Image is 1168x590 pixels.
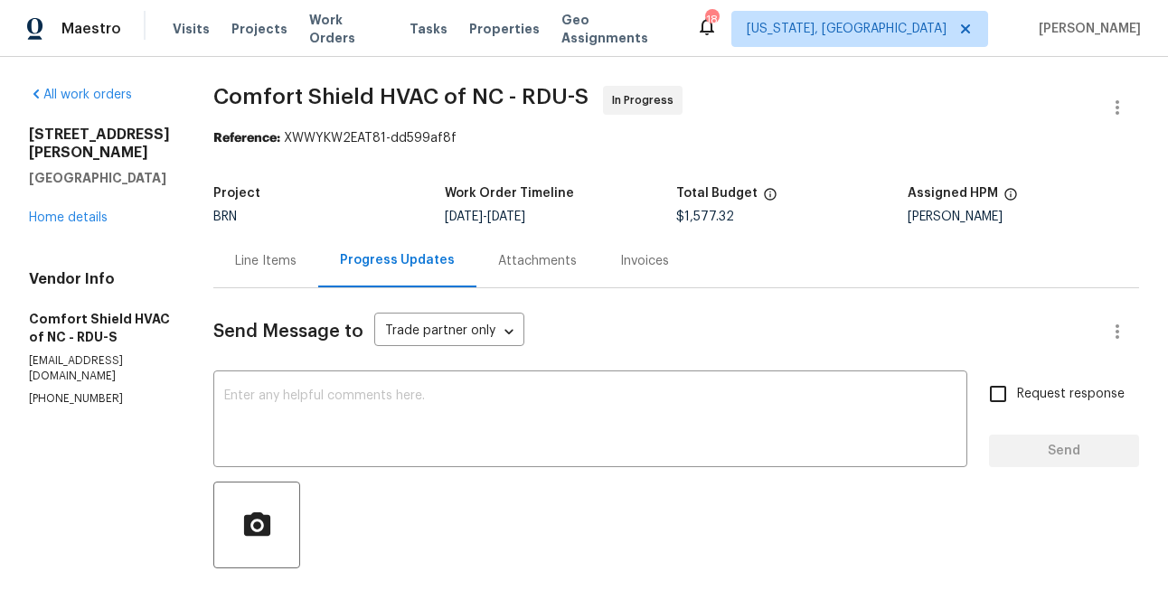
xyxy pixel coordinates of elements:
[29,211,108,224] a: Home details
[309,11,388,47] span: Work Orders
[61,20,121,38] span: Maestro
[487,211,525,223] span: [DATE]
[498,252,577,270] div: Attachments
[29,391,170,407] p: [PHONE_NUMBER]
[213,86,589,108] span: Comfort Shield HVAC of NC - RDU-S
[235,252,297,270] div: Line Items
[705,11,718,29] div: 18
[29,310,170,346] h5: Comfort Shield HVAC of NC - RDU-S
[676,211,734,223] span: $1,577.32
[29,353,170,384] p: [EMAIL_ADDRESS][DOMAIN_NAME]
[213,132,280,145] b: Reference:
[908,187,998,200] h5: Assigned HPM
[173,20,210,38] span: Visits
[29,126,170,162] h2: [STREET_ADDRESS][PERSON_NAME]
[445,211,525,223] span: -
[29,169,170,187] h5: [GEOGRAPHIC_DATA]
[213,129,1139,147] div: XWWYKW2EAT81-dd599af8f
[1003,187,1018,211] span: The hpm assigned to this work order.
[445,187,574,200] h5: Work Order Timeline
[1031,20,1141,38] span: [PERSON_NAME]
[1017,385,1125,404] span: Request response
[29,89,132,101] a: All work orders
[213,323,363,341] span: Send Message to
[29,270,170,288] h4: Vendor Info
[445,211,483,223] span: [DATE]
[747,20,947,38] span: [US_STATE], [GEOGRAPHIC_DATA]
[410,23,447,35] span: Tasks
[561,11,674,47] span: Geo Assignments
[340,251,455,269] div: Progress Updates
[908,211,1139,223] div: [PERSON_NAME]
[231,20,287,38] span: Projects
[676,187,758,200] h5: Total Budget
[469,20,540,38] span: Properties
[620,252,669,270] div: Invoices
[374,317,524,347] div: Trade partner only
[213,211,237,223] span: BRN
[612,91,681,109] span: In Progress
[213,187,260,200] h5: Project
[763,187,777,211] span: The total cost of line items that have been proposed by Opendoor. This sum includes line items th...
